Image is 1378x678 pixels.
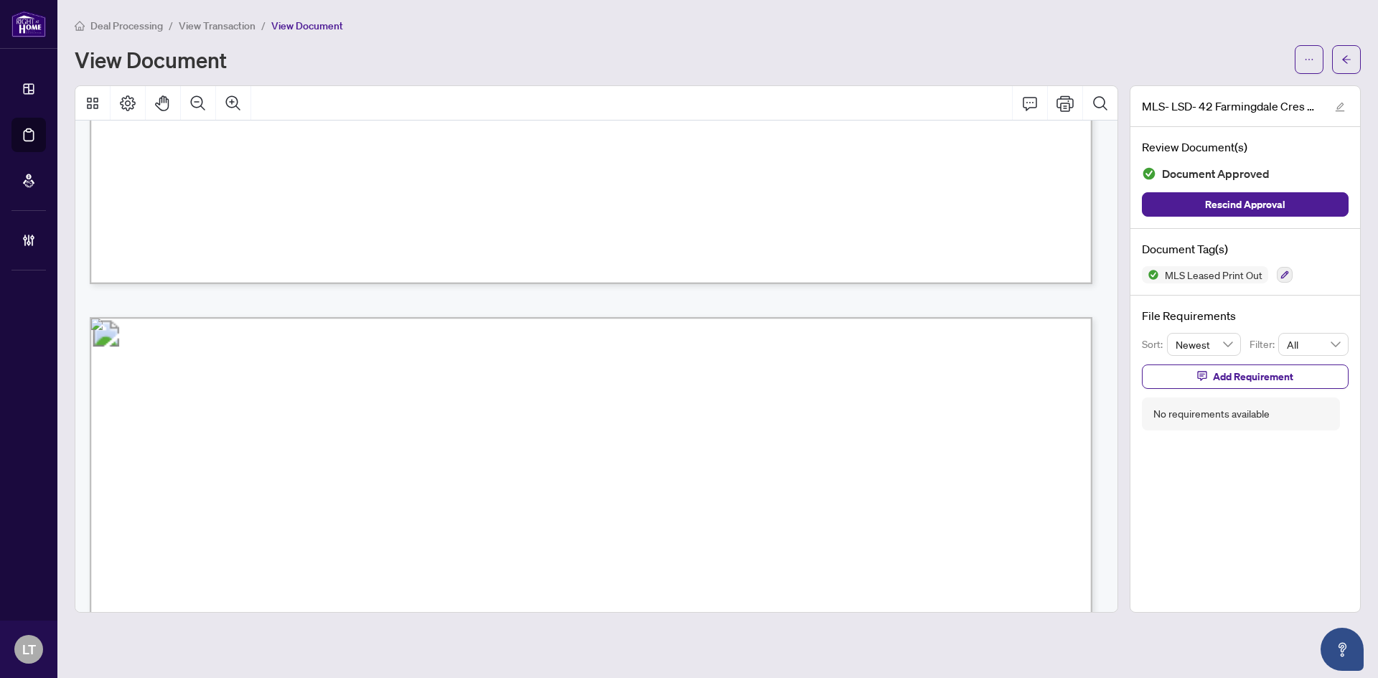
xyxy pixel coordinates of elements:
[1142,166,1156,181] img: Document Status
[1176,334,1233,355] span: Newest
[271,19,343,32] span: View Document
[1162,164,1270,184] span: Document Approved
[1321,628,1364,671] button: Open asap
[1142,138,1349,156] h4: Review Document(s)
[11,11,46,37] img: logo
[1159,270,1268,280] span: MLS Leased Print Out
[1250,336,1278,352] p: Filter:
[1142,364,1349,389] button: Add Requirement
[1142,240,1349,258] h4: Document Tag(s)
[169,17,173,34] li: /
[22,639,36,659] span: LT
[179,19,256,32] span: View Transaction
[1341,55,1351,65] span: arrow-left
[75,21,85,31] span: home
[261,17,266,34] li: /
[75,48,227,71] h1: View Document
[1213,365,1293,388] span: Add Requirement
[1205,193,1285,216] span: Rescind Approval
[1287,334,1340,355] span: All
[1142,266,1159,283] img: Status Icon
[1142,98,1321,115] span: MLS- LSD- 42 Farmingdale Cres N BASMNT REALM.pdf
[90,19,163,32] span: Deal Processing
[1304,55,1314,65] span: ellipsis
[1335,102,1345,112] span: edit
[1142,307,1349,324] h4: File Requirements
[1142,336,1167,352] p: Sort:
[1142,192,1349,217] button: Rescind Approval
[1153,406,1270,422] div: No requirements available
